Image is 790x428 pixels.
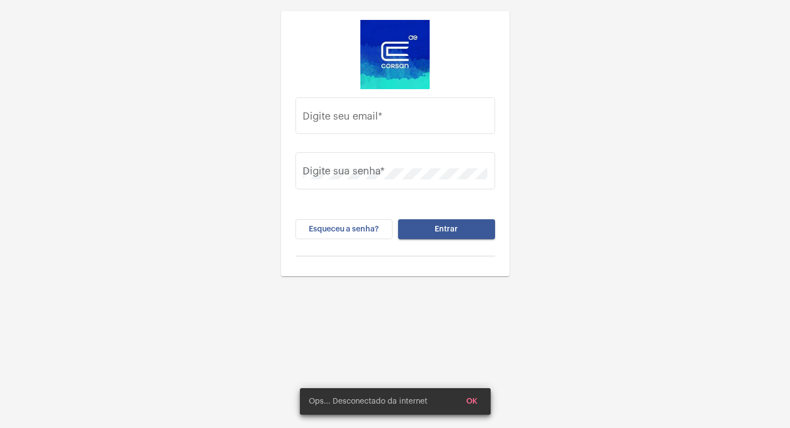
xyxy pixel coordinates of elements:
[309,225,379,233] span: Esqueceu a senha?
[398,219,495,239] button: Entrar
[309,396,427,407] span: Ops... Desconectado da internet
[295,219,393,239] button: Esqueceu a senha?
[303,113,487,124] input: Digite seu email
[435,225,458,233] span: Entrar
[360,20,430,89] img: d4669ae0-8c07-2337-4f67-34b0df7f5ae4.jpeg
[466,398,477,405] span: OK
